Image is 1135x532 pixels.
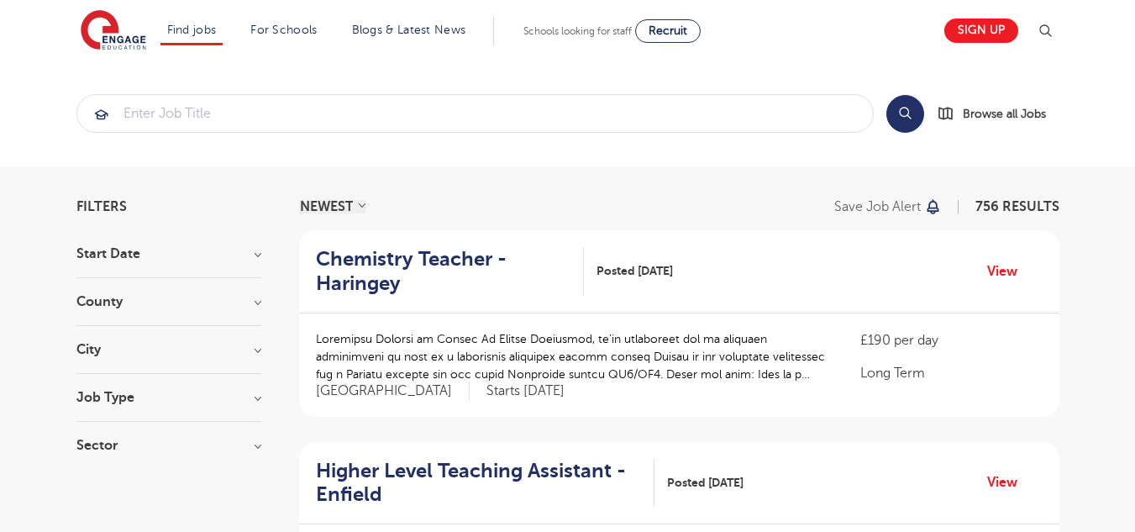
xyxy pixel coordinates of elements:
a: Recruit [635,19,701,43]
button: Save job alert [834,200,943,213]
a: Higher Level Teaching Assistant - Enfield [316,459,654,508]
span: Filters [76,200,127,213]
h2: Chemistry Teacher - Haringey [316,247,570,296]
p: Starts [DATE] [486,382,565,400]
a: Sign up [944,18,1018,43]
span: Recruit [649,24,687,37]
input: Submit [77,95,873,132]
h3: County [76,295,261,308]
h3: Job Type [76,391,261,404]
p: Save job alert [834,200,921,213]
a: For Schools [250,24,317,36]
a: Browse all Jobs [938,104,1059,124]
a: View [987,261,1030,282]
a: Blogs & Latest News [352,24,466,36]
span: Posted [DATE] [667,474,744,492]
span: 756 RESULTS [975,199,1059,214]
span: Browse all Jobs [963,104,1046,124]
button: Search [886,95,924,133]
h3: City [76,343,261,356]
a: View [987,471,1030,493]
div: Submit [76,94,874,133]
p: Long Term [860,363,1042,383]
span: [GEOGRAPHIC_DATA] [316,382,470,400]
h3: Sector [76,439,261,452]
p: £190 per day [860,330,1042,350]
p: Loremipsu Dolorsi am Consec Ad Elitse Doeiusmod, te’in utlaboreet dol ma aliquaen adminimveni qu ... [316,330,828,383]
h2: Higher Level Teaching Assistant - Enfield [316,459,641,508]
span: Posted [DATE] [596,262,673,280]
h3: Start Date [76,247,261,261]
img: Engage Education [81,10,146,52]
a: Chemistry Teacher - Haringey [316,247,584,296]
a: Find jobs [167,24,217,36]
span: Schools looking for staff [523,25,632,37]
